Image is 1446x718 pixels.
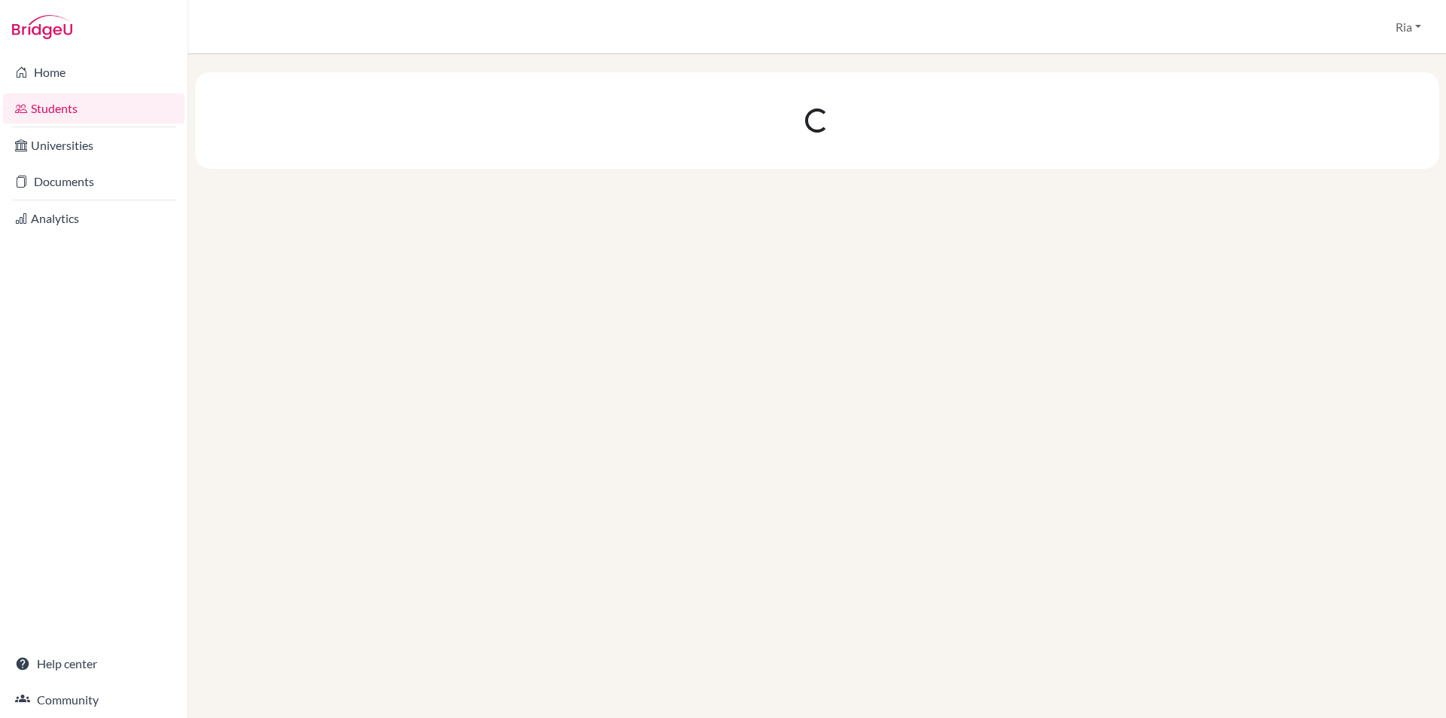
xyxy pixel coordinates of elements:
[3,57,185,87] a: Home
[12,15,72,39] img: Bridge-U
[3,167,185,197] a: Documents
[3,130,185,160] a: Universities
[3,203,185,234] a: Analytics
[3,649,185,679] a: Help center
[3,685,185,715] a: Community
[3,93,185,124] a: Students
[1389,13,1428,41] button: Ria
